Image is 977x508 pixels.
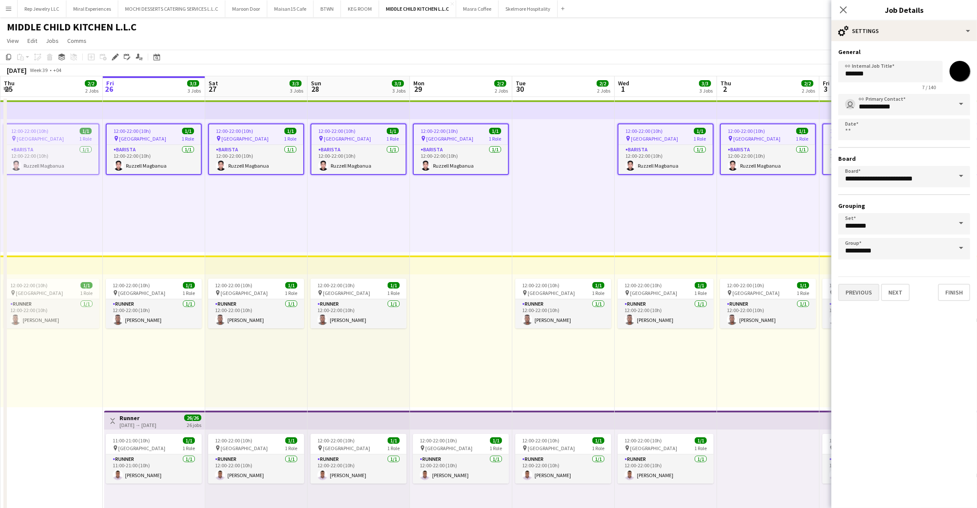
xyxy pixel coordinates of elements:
span: [GEOGRAPHIC_DATA] [221,135,269,142]
span: [GEOGRAPHIC_DATA] [528,445,575,451]
span: Jobs [46,37,59,45]
app-job-card: 12:00-22:00 (10h)1/1 [GEOGRAPHIC_DATA]1 RoleRunner1/112:00-22:00 (10h)[PERSON_NAME] [208,279,304,328]
div: 12:00-22:00 (10h)1/1 [GEOGRAPHIC_DATA]1 RoleRunner1/112:00-22:00 (10h)[PERSON_NAME] [3,279,99,328]
div: 2 Jobs [495,87,508,94]
app-card-role: Runner1/112:00-22:00 (10h)[PERSON_NAME] [618,299,714,328]
span: 1 Role [79,135,92,142]
div: Settings [831,21,977,41]
div: 12:00-22:00 (10h)1/1 [GEOGRAPHIC_DATA]1 RoleBarista1/112:00-22:00 (10h)Ruzzell Magbanua [822,123,918,175]
span: 12:00-22:00 (10h) [522,437,559,444]
span: 1 Role [182,290,195,296]
span: 12:00-22:00 (10h) [10,282,48,289]
app-card-role: Runner1/112:00-22:00 (10h)[PERSON_NAME] [311,454,406,484]
span: 12:00-22:00 (10h) [113,282,150,289]
span: [GEOGRAPHIC_DATA] [733,135,780,142]
span: 12:00-22:00 (10h) [216,128,253,134]
span: 2/2 [597,80,609,87]
span: Sun [311,79,321,87]
span: [GEOGRAPHIC_DATA] [732,290,780,296]
span: 25 [3,84,15,94]
span: 1/1 [695,437,707,444]
div: 2 Jobs [85,87,99,94]
span: 1 Role [797,290,809,296]
span: Fri [823,79,830,87]
span: 7 / 140 [915,84,943,90]
button: Maisan15 Cafe [267,0,314,17]
span: 12:00-22:00 (10h) [829,437,866,444]
h3: Grouping [838,202,970,210]
div: 12:00-22:00 (10h)1/1 [GEOGRAPHIC_DATA]1 RoleRunner1/112:00-22:00 (10h)[PERSON_NAME] [106,279,202,328]
h1: MIDDLE CHILD KITCHEN L.L.C [7,21,137,33]
span: 1 Role [592,290,604,296]
span: 1 Role [796,135,808,142]
span: 12:00-22:00 (10h) [318,128,356,134]
span: 1 Role [694,445,707,451]
app-job-card: 12:00-22:00 (10h)1/1 [GEOGRAPHIC_DATA]1 RoleBarista1/112:00-22:00 (10h)Ruzzell Magbanua [208,123,304,175]
span: 1/1 [284,128,296,134]
app-card-role: Runner1/112:00-22:00 (10h)[PERSON_NAME] [208,299,304,328]
span: [GEOGRAPHIC_DATA] [630,445,677,451]
span: 11:00-21:00 (10h) [113,437,150,444]
div: 12:00-22:00 (10h)1/1 [GEOGRAPHIC_DATA]1 RoleBarista1/112:00-22:00 (10h)Ruzzell Magbanua [3,123,99,175]
h3: Job Details [831,4,977,15]
app-card-role: Barista1/112:00-22:00 (10h)Ruzzell Magbanua [721,145,815,174]
span: [GEOGRAPHIC_DATA] [631,135,678,142]
span: 1/1 [489,128,501,134]
app-job-card: 12:00-22:00 (10h)1/1 [GEOGRAPHIC_DATA]1 RoleRunner1/112:00-22:00 (10h)[PERSON_NAME] [515,279,611,328]
button: KEG ROOM [341,0,379,17]
span: 1 Role [285,445,297,451]
div: 3 Jobs [392,87,406,94]
button: Rep Jewelry LLC [18,0,66,17]
app-job-card: 12:00-22:00 (10h)1/1 [GEOGRAPHIC_DATA]1 RoleRunner1/112:00-22:00 (10h)[PERSON_NAME] [618,434,714,484]
h3: General [838,48,970,56]
span: [GEOGRAPHIC_DATA] [118,290,165,296]
app-card-role: Barista1/112:00-22:00 (10h)Ruzzell Magbanua [618,145,713,174]
span: 1 [617,84,629,94]
div: 12:00-22:00 (10h)1/1 [GEOGRAPHIC_DATA]1 RoleRunner1/112:00-22:00 (10h)[PERSON_NAME] [618,279,714,328]
span: 12:00-22:00 (10h) [317,282,355,289]
app-card-role: Runner1/112:00-22:00 (10h)[PERSON_NAME] [515,299,611,328]
button: BTWN [314,0,341,17]
app-job-card: 12:00-22:00 (10h)1/1 [GEOGRAPHIC_DATA]1 RoleRunner1/112:00-22:00 (10h)[PERSON_NAME] [311,434,406,484]
app-card-role: Runner1/112:00-22:00 (10h)[PERSON_NAME] [618,454,714,484]
div: 3 Jobs [290,87,303,94]
app-card-role: Barista1/112:00-22:00 (10h)Ruzzell Magbanua [414,145,508,174]
app-card-role: Barista1/112:00-22:00 (10h)Ruzzell Magbanua [311,145,406,174]
div: 12:00-22:00 (10h)1/1 [GEOGRAPHIC_DATA]1 RoleBarista1/112:00-22:00 (10h)Ruzzell Magbanua [720,123,816,175]
app-card-role: Runner1/112:00-22:00 (10h)[PERSON_NAME] [515,454,611,484]
span: 1 Role [284,135,296,142]
span: 1/1 [694,128,706,134]
span: 3 [822,84,830,94]
span: 1 Role [592,445,604,451]
button: MIDDLE CHILD KITCHEN L.L.C [379,0,456,17]
span: 12:00-22:00 (10h) [317,437,355,444]
app-job-card: 12:00-22:00 (10h)1/1 [GEOGRAPHIC_DATA]1 RoleRunner1/112:00-22:00 (10h)[PERSON_NAME] [720,279,816,328]
span: 12:00-22:00 (10h) [727,282,764,289]
span: 12:00-22:00 (10h) [625,128,663,134]
app-card-role: Runner1/112:00-22:00 (10h)[PERSON_NAME] [720,299,816,328]
span: 3/3 [187,80,199,87]
span: 1 Role [387,290,400,296]
h3: Board [838,155,970,162]
span: 3/3 [392,80,404,87]
app-job-card: 12:00-22:00 (10h)1/1 [GEOGRAPHIC_DATA]1 RoleRunner1/112:00-22:00 (10h)[PERSON_NAME] [208,434,304,484]
span: 1/1 [182,128,194,134]
app-card-role: Runner1/112:00-22:00 (10h)[PERSON_NAME] [822,454,918,484]
app-job-card: 12:00-22:00 (10h)1/1 [GEOGRAPHIC_DATA]1 RoleRunner1/112:00-22:00 (10h)[PERSON_NAME] [311,279,406,328]
span: 1 Role [285,290,297,296]
span: [GEOGRAPHIC_DATA] [221,290,268,296]
button: Skelmore Hospitality [499,0,558,17]
span: Week 39 [28,67,50,73]
app-card-role: Barista1/112:00-22:00 (10h)Ruzzell Magbanua [107,145,201,174]
span: 1 Role [386,135,399,142]
span: [GEOGRAPHIC_DATA] [119,135,166,142]
div: [DATE] → [DATE] [120,422,156,428]
div: 12:00-22:00 (10h)1/1 [GEOGRAPHIC_DATA]1 RoleBarista1/112:00-22:00 (10h)Ruzzell Magbanua [311,123,406,175]
span: [GEOGRAPHIC_DATA] [528,290,575,296]
app-card-role: Barista1/112:00-22:00 (10h)Ruzzell Magbanua [823,145,917,174]
app-card-role: Runner1/112:00-22:00 (10h)[PERSON_NAME] [208,454,304,484]
span: 1/1 [80,128,92,134]
span: 28 [310,84,321,94]
span: [GEOGRAPHIC_DATA] [323,445,370,451]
